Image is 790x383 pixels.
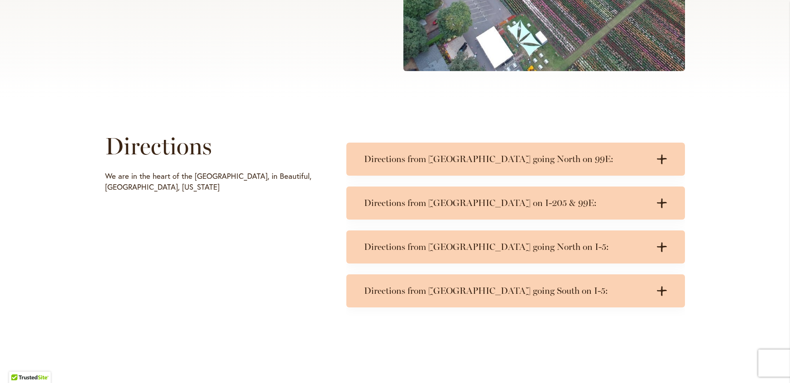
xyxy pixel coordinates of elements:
summary: Directions from [GEOGRAPHIC_DATA] going North on I-5: [346,230,685,263]
h3: Directions from [GEOGRAPHIC_DATA] on I-205 & 99E: [364,197,649,209]
summary: Directions from [GEOGRAPHIC_DATA] on I-205 & 99E: [346,187,685,220]
iframe: Directions to Swan Island Dahlias [105,197,320,355]
summary: Directions from [GEOGRAPHIC_DATA] going South on I-5: [346,274,685,307]
h3: Directions from [GEOGRAPHIC_DATA] going North on 99E: [364,153,649,165]
h1: Directions [105,133,320,160]
p: We are in the heart of the [GEOGRAPHIC_DATA], in Beautiful, [GEOGRAPHIC_DATA], [US_STATE] [105,171,320,192]
h3: Directions from [GEOGRAPHIC_DATA] going North on I-5: [364,241,649,253]
summary: Directions from [GEOGRAPHIC_DATA] going North on 99E: [346,143,685,176]
h3: Directions from [GEOGRAPHIC_DATA] going South on I-5: [364,285,649,297]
